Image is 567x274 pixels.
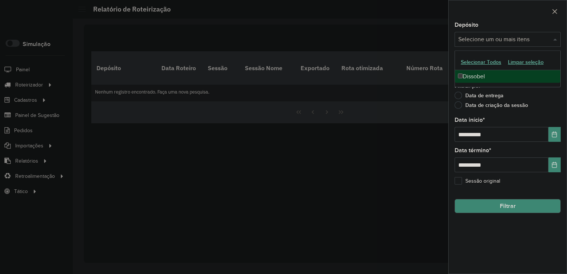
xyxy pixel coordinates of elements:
[455,101,528,109] label: Data de criação da sessão
[455,177,500,185] label: Sessão original
[455,115,485,124] label: Data início
[455,20,478,29] label: Depósito
[455,146,491,155] label: Data término
[548,157,561,172] button: Choose Date
[548,127,561,142] button: Choose Date
[505,56,547,68] button: Limpar seleção
[458,56,505,68] button: Selecionar Todos
[455,50,561,87] ng-dropdown-panel: Options list
[455,199,561,213] button: Filtrar
[455,70,560,83] div: Dissobel
[455,92,504,99] label: Data de entrega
